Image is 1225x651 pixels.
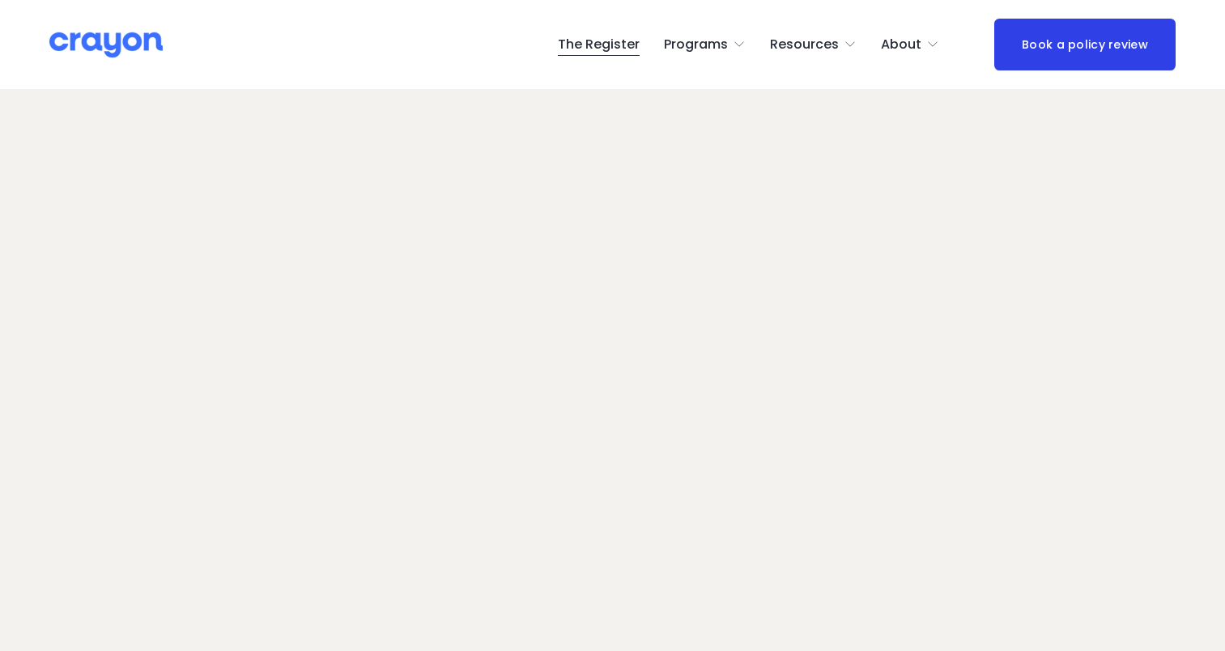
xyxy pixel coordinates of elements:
span: Resources [770,33,839,57]
a: Book a policy review [994,19,1176,71]
iframe: Tidio Chat [999,547,1218,623]
img: Crayon [49,31,163,59]
span: About [881,33,921,57]
a: folder dropdown [881,32,939,57]
a: folder dropdown [770,32,857,57]
span: Programs [664,33,728,57]
a: The Register [558,32,640,57]
a: folder dropdown [664,32,746,57]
